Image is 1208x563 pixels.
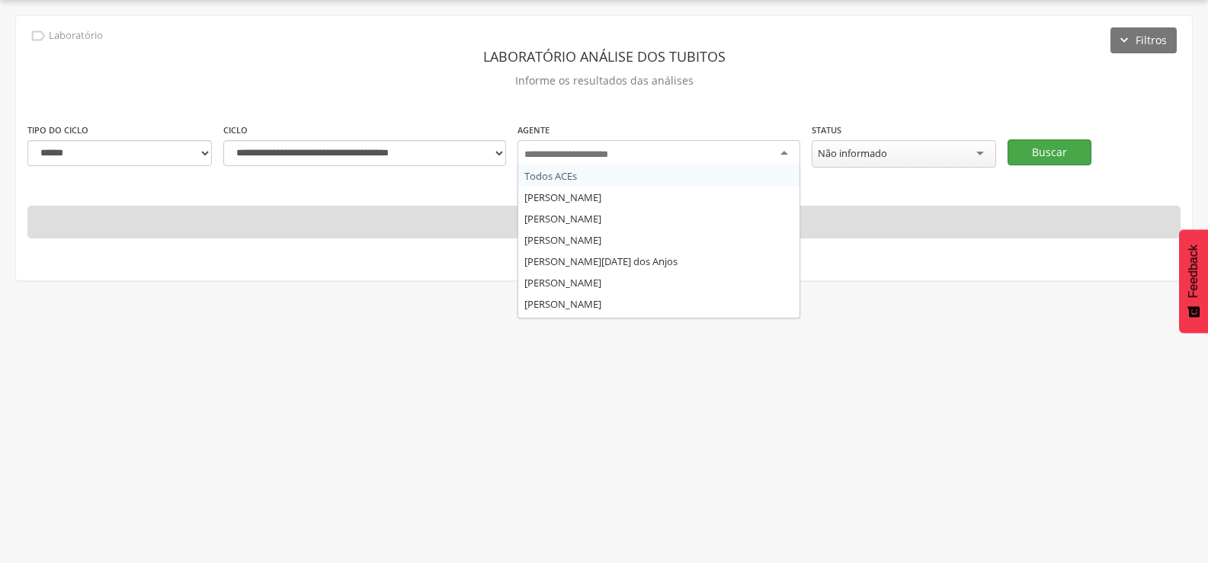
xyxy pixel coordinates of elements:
[517,124,550,136] label: Agente
[518,187,799,208] div: [PERSON_NAME]
[518,165,799,187] div: Todos ACEs
[30,27,46,44] i: 
[1008,139,1091,165] button: Buscar
[812,124,841,136] label: Status
[518,208,799,229] div: [PERSON_NAME]
[27,124,88,136] label: Tipo do ciclo
[27,206,1181,239] p: Nenhum resultado encontrado!
[518,315,799,336] div: Ataide Dias do Vale Junior
[49,30,103,42] p: Laboratório
[1110,27,1177,53] button: Filtros
[518,272,799,293] div: [PERSON_NAME]
[223,124,248,136] label: Ciclo
[27,43,1181,70] header: Laboratório análise dos tubitos
[27,70,1181,91] p: Informe os resultados das análises
[818,146,887,160] div: Não informado
[518,229,799,251] div: [PERSON_NAME]
[1187,245,1200,298] span: Feedback
[518,293,799,315] div: [PERSON_NAME]
[518,251,799,272] div: [PERSON_NAME][DATE] dos Anjos
[1179,229,1208,333] button: Feedback - Mostrar pesquisa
